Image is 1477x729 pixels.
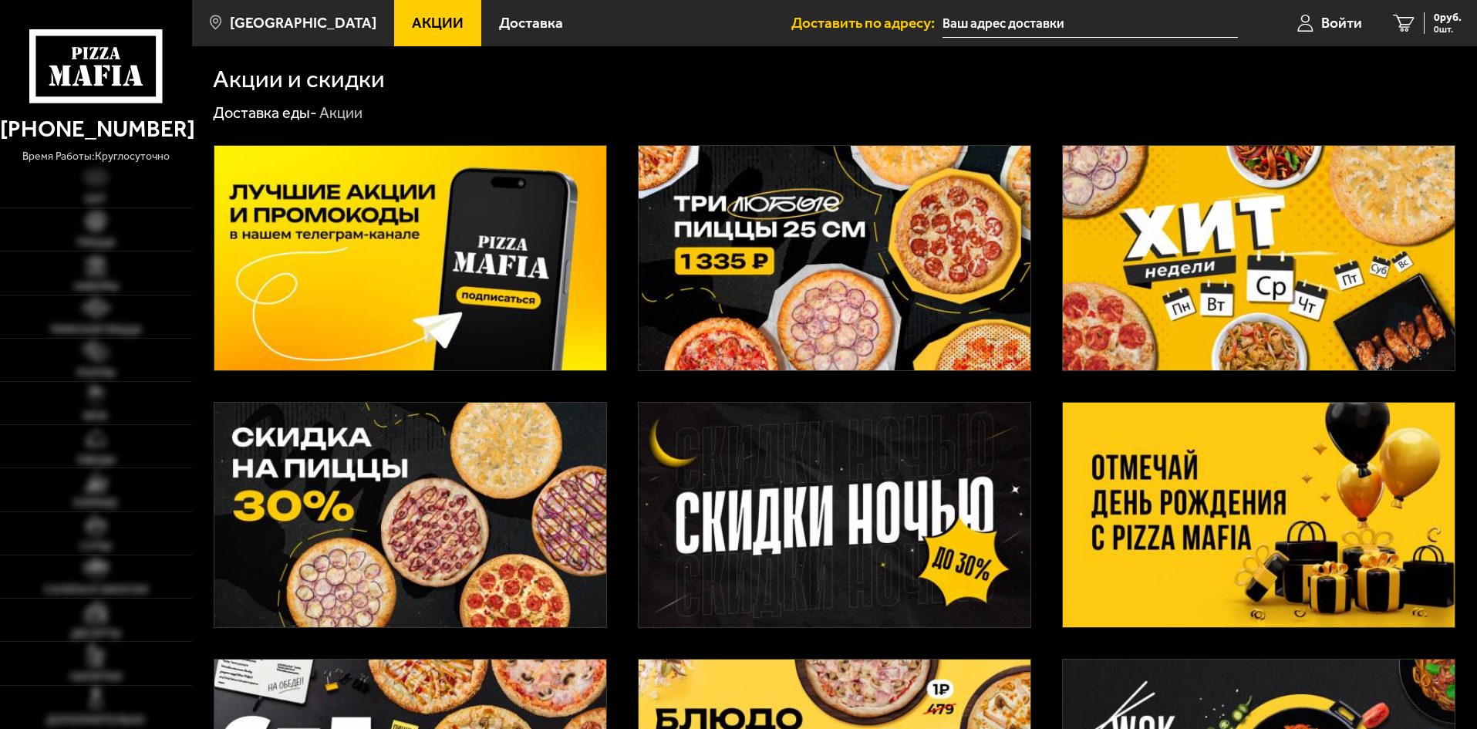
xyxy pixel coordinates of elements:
span: Хит [85,194,106,205]
span: Напитки [70,672,122,683]
span: Десерты [71,629,120,640]
span: [GEOGRAPHIC_DATA] [230,15,376,30]
h1: Акции и скидки [213,67,385,92]
span: Супы [80,542,111,552]
input: Ваш адрес доставки [943,9,1238,38]
span: 0 руб. [1434,12,1462,23]
a: Доставка еды- [213,103,317,122]
span: Салаты и закуски [44,585,148,596]
span: Доставить по адресу: [791,15,943,30]
span: Войти [1321,15,1362,30]
span: 0 шт. [1434,25,1462,34]
span: Роллы [77,368,115,379]
span: Наборы [74,282,118,292]
div: Акции [319,103,363,123]
span: Акции [412,15,464,30]
span: WOK [83,411,108,422]
span: Доставка [499,15,563,30]
span: Дополнительно [46,715,145,726]
span: Горячее [73,498,118,509]
span: Обеды [77,455,115,466]
span: Римская пицца [51,325,141,336]
span: Пицца [77,238,115,248]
